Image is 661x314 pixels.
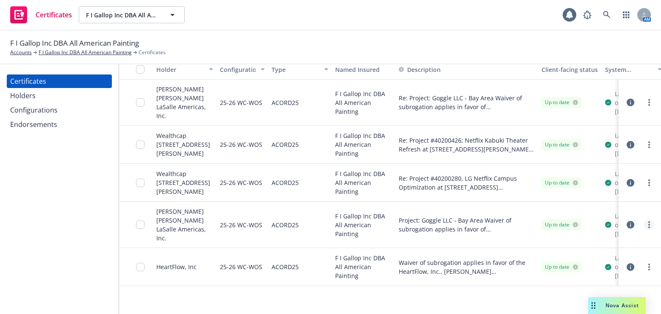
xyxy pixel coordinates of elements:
[272,169,299,196] div: ACORD25
[644,220,654,230] a: more
[399,65,441,74] button: Description
[335,65,392,74] div: Named Insured
[588,297,599,314] div: Drag to move
[156,85,213,120] div: [PERSON_NAME] [PERSON_NAME] LaSalle Americas, Inc.
[332,59,395,80] button: Named Insured
[220,253,262,281] div: 25-26 WC-WOS
[10,38,139,49] span: F I Gallop Inc DBA All American Painting
[399,136,535,154] button: Re: Project #40200426; Netflix Kabuki Theater Refresh at [STREET_ADDRESS][PERSON_NAME]. Waiver of...
[618,6,635,23] a: Switch app
[220,131,262,158] div: 25-26 WC-WOS
[7,89,112,102] a: Holders
[272,207,299,242] div: ACORD25
[644,97,654,107] a: more
[79,6,185,23] button: F I Gallop Inc DBA All American Painting
[220,169,262,196] div: 25-26 WC-WOS
[545,141,578,149] div: Up to date
[399,216,535,234] button: Project: Goggle LLC - Bay Area Waiver of subrogation applies in favor of [PERSON_NAME] [PERSON_NA...
[7,103,112,117] a: Configurations
[332,80,395,126] div: F I Gallop Inc DBA All American Painting
[139,49,166,56] span: Certificates
[545,263,578,271] div: Up to date
[605,302,639,309] span: Nova Assist
[542,65,598,74] div: Client-facing status
[579,6,596,23] a: Report a Bug
[220,207,262,242] div: 25-26 WC-WOS
[136,179,144,187] input: Toggle Row Selected
[136,65,144,74] input: Select all
[399,174,535,192] button: Re: Project #40200280, LG Netflix Campus Optimization at [STREET_ADDRESS][PERSON_NAME]. Waiver of...
[644,140,654,150] a: more
[272,65,319,74] div: Type
[644,178,654,188] a: more
[136,140,144,149] input: Toggle Row Selected
[538,59,602,80] button: Client-facing status
[156,131,213,158] div: Wealthcap [STREET_ADDRESS][PERSON_NAME]
[545,179,578,187] div: Up to date
[153,59,217,80] button: Holder
[217,59,268,80] button: Configuration
[136,263,144,271] input: Toggle Row Selected
[545,221,578,229] div: Up to date
[545,99,578,106] div: Up to date
[7,118,112,131] a: Endorsements
[268,59,332,80] button: Type
[136,220,144,229] input: Toggle Row Selected
[399,258,535,276] button: Waiver of subrogation applies in favor of the HeartFlow, Inc., [PERSON_NAME] [PERSON_NAME] LaSall...
[136,98,144,107] input: Toggle Row Selected
[605,65,653,74] div: System certificate last generated
[10,49,32,56] a: Accounts
[10,118,57,131] div: Endorsements
[588,297,646,314] button: Nova Assist
[332,126,395,164] div: F I Gallop Inc DBA All American Painting
[332,202,395,248] div: F I Gallop Inc DBA All American Painting
[7,74,112,88] a: Certificates
[156,262,197,271] div: HeartFlow, Inc
[156,169,213,196] div: Wealthcap [STREET_ADDRESS][PERSON_NAME]
[220,85,262,120] div: 25-26 WC-WOS
[156,207,213,242] div: [PERSON_NAME] [PERSON_NAME] LaSalle Americas, Inc.
[10,103,58,117] div: Configurations
[272,85,299,120] div: ACORD25
[332,164,395,202] div: F I Gallop Inc DBA All American Painting
[36,11,72,18] span: Certificates
[272,253,299,281] div: ACORD25
[10,74,46,88] div: Certificates
[399,94,535,111] button: Re: Project: Goggle LLC - Bay Area Waiver of subrogation applies in favor of [PERSON_NAME] [PERSO...
[156,65,204,74] div: Holder
[220,65,256,74] div: Configuration
[272,131,299,158] div: ACORD25
[39,49,132,56] a: F I Gallop Inc DBA All American Painting
[10,89,36,102] div: Holders
[86,11,159,19] span: F I Gallop Inc DBA All American Painting
[644,262,654,272] a: more
[7,3,75,27] a: Certificates
[332,248,395,286] div: F I Gallop Inc DBA All American Painting
[598,6,615,23] a: Search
